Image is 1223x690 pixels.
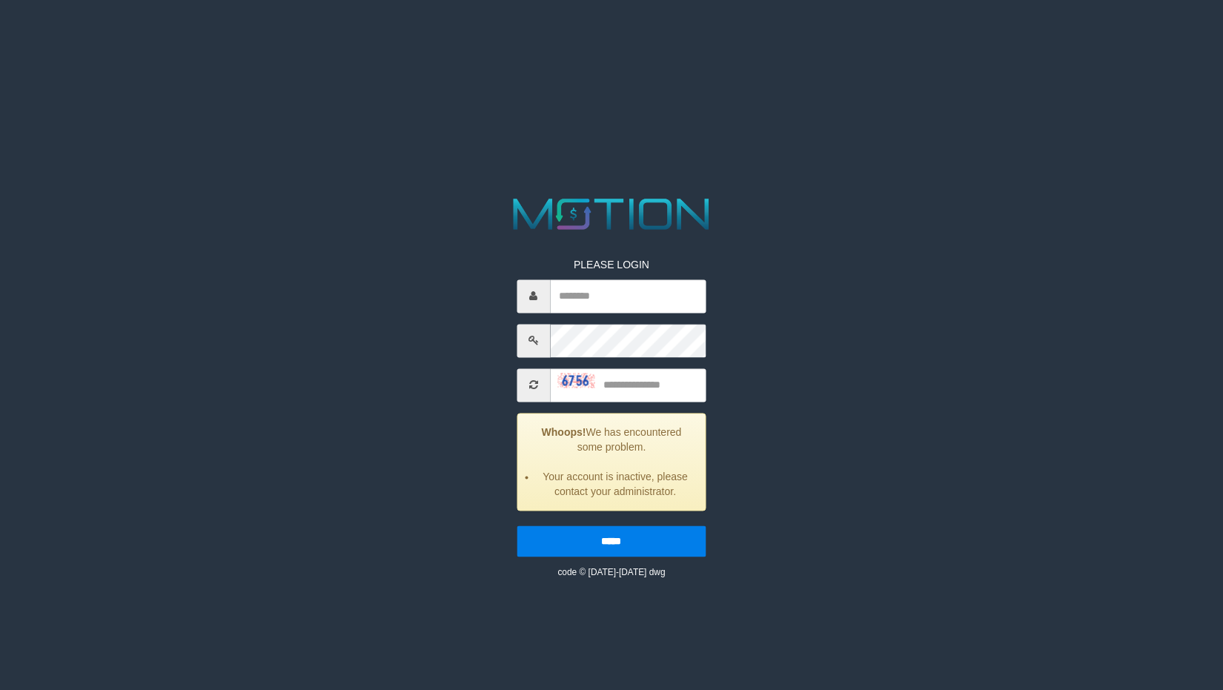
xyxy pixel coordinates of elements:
img: MOTION_logo.png [505,193,719,235]
p: PLEASE LOGIN [517,257,706,272]
small: code © [DATE]-[DATE] dwg [557,567,665,577]
strong: Whoops! [542,426,586,438]
img: captcha [557,374,594,388]
div: We has encountered some problem. [517,413,706,511]
li: Your account is inactive, please contact your administrator. [536,469,694,499]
